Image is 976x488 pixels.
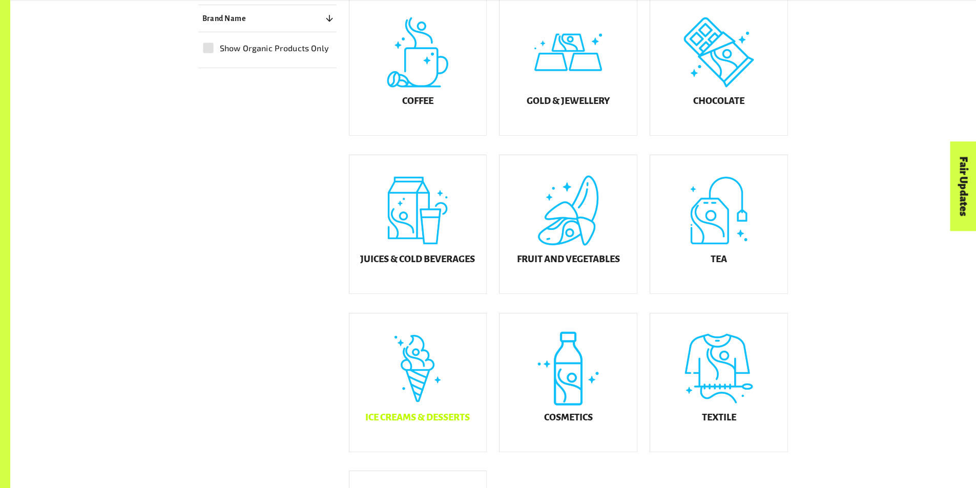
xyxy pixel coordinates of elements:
[198,9,337,28] button: Brand Name
[202,12,246,25] p: Brand Name
[693,96,744,106] h5: Chocolate
[220,42,329,54] span: Show Organic Products Only
[360,254,475,264] h5: Juices & Cold Beverages
[711,254,727,264] h5: Tea
[349,313,487,452] a: Ice Creams & Desserts
[499,155,637,294] a: Fruit and Vegetables
[402,96,433,106] h5: Coffee
[650,313,788,452] a: Textile
[499,313,637,452] a: Cosmetics
[349,155,487,294] a: Juices & Cold Beverages
[527,96,610,106] h5: Gold & Jewellery
[365,412,470,422] h5: Ice Creams & Desserts
[517,254,620,264] h5: Fruit and Vegetables
[650,155,788,294] a: Tea
[702,412,736,422] h5: Textile
[544,412,593,422] h5: Cosmetics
